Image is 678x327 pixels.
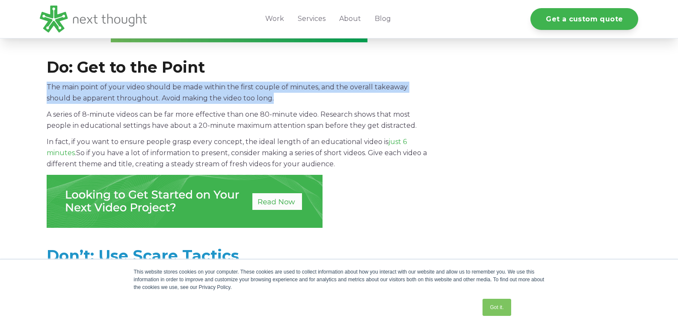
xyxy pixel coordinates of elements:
[47,136,432,170] p: So if you have a lot of information to present, consider making a series of short videos. Give ea...
[483,299,511,316] a: Got it.
[47,138,407,157] a: just 6 minutes
[47,138,388,146] span: In fact, if you want to ensure people grasp every concept, the ideal length of an educational vid...
[47,175,323,228] img: New Call-to-action
[134,268,545,291] div: This website stores cookies on your computer. These cookies are used to collect information about...
[75,149,76,157] span: .
[47,246,239,265] span: Don’t: Use Scare Tactics
[40,6,147,32] img: LG - NextThought Logo
[47,109,432,131] p: A series of 8-minute videos can be far more effective than one 80-minute video. Research shows th...
[47,58,205,77] span: Do: Get to the Point
[47,82,432,104] p: The main point of your video should be made within the first couple of minutes, and the overall t...
[530,8,638,30] a: Get a custom quote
